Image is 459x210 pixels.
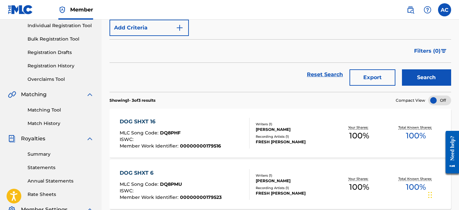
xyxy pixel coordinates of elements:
a: Bulk Registration Tool [28,36,94,43]
span: MLC Song Code : [120,130,160,136]
button: Search [402,69,451,86]
span: Matching [21,91,47,98]
div: FRESH [PERSON_NAME] [256,190,330,196]
div: Help [421,3,434,16]
div: Writers ( 1 ) [256,122,330,127]
div: DOG SHXT 6 [120,169,222,177]
img: Royalties [8,135,16,143]
div: DOG SHXT 16 [120,118,221,126]
img: Matching [8,91,16,98]
span: ISWC : [120,136,135,142]
div: Recording Artists ( 1 ) [256,185,330,190]
span: 00000000179523 [180,194,222,200]
p: Your Shares: [348,125,370,130]
img: filter [441,49,447,53]
img: help [424,6,431,14]
a: Annual Statements [28,178,94,184]
img: Top Rightsholder [58,6,66,14]
span: DQ8PHF [160,130,181,136]
img: 9d2ae6d4665cec9f34b9.svg [176,24,184,32]
div: Drag [428,185,432,205]
p: Total Known Shares: [398,125,433,130]
span: 100 % [349,181,369,193]
img: expand [86,91,94,98]
button: Add Criteria [110,20,189,36]
div: [PERSON_NAME] [256,178,330,184]
a: DOG SHXT 16MLC Song Code:DQ8PHFISWC:Member Work Identifier:00000000179516Writers (1)[PERSON_NAME]... [110,109,451,158]
span: Member Work Identifier : [120,143,180,149]
a: Summary [28,151,94,158]
iframe: Resource Center [441,126,459,178]
span: 100 % [349,130,369,142]
span: Royalties [21,135,45,143]
span: DQ8PMU [160,181,182,187]
div: [PERSON_NAME] [256,127,330,132]
a: Rate Sheets [28,191,94,198]
div: User Menu [438,3,451,16]
a: Statements [28,164,94,171]
img: search [407,6,414,14]
span: MLC Song Code : [120,181,160,187]
span: Compact View [396,97,425,103]
button: Filters (0) [410,43,451,59]
a: Registration Drafts [28,49,94,56]
span: Member Work Identifier : [120,194,180,200]
a: Public Search [404,3,417,16]
span: 100 % [406,130,426,142]
p: Showing 1 - 3 of 3 results [110,97,155,103]
iframe: Chat Widget [426,179,459,210]
p: Your Shares: [348,176,370,181]
button: Export [349,69,395,86]
a: Match History [28,120,94,127]
a: Matching Tool [28,107,94,114]
span: 00000000179516 [180,143,221,149]
img: MLC Logo [8,5,33,14]
div: Recording Artists ( 1 ) [256,134,330,139]
span: Filters ( 0 ) [414,47,441,55]
a: Registration History [28,62,94,69]
span: 100 % [406,181,426,193]
span: ISWC : [120,188,135,194]
div: Writers ( 1 ) [256,173,330,178]
p: Total Known Shares: [398,176,433,181]
a: DOG SHXT 6MLC Song Code:DQ8PMUISWC:Member Work Identifier:00000000179523Writers (1)[PERSON_NAME]R... [110,160,451,209]
span: Member [70,6,93,13]
a: Overclaims Tool [28,76,94,83]
img: expand [86,135,94,143]
a: Individual Registration Tool [28,22,94,29]
a: Reset Search [304,67,346,82]
div: FRESH [PERSON_NAME] [256,139,330,145]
